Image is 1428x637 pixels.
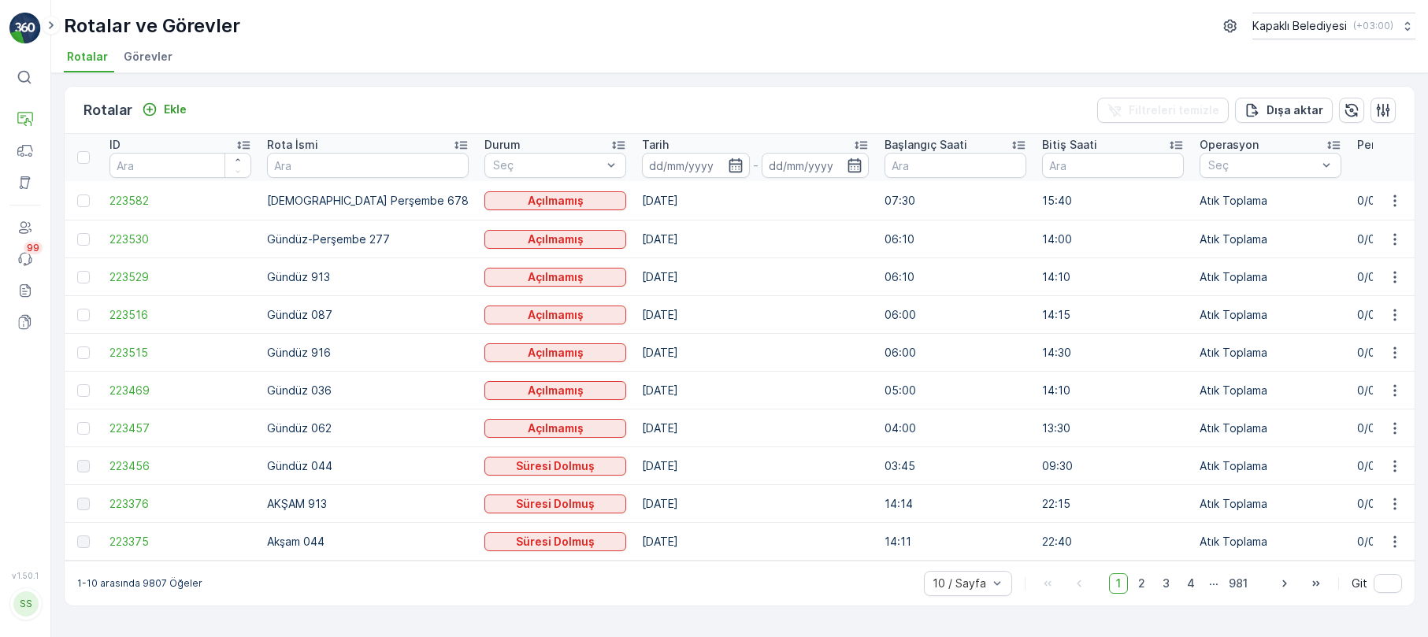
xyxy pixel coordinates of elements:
[1200,458,1341,474] p: Atık Toplama
[1200,307,1341,323] p: Atık Toplama
[885,383,1026,398] p: 05:00
[109,153,251,178] input: Ara
[77,535,90,548] div: Toggle Row Selected
[1200,496,1341,512] p: Atık Toplama
[9,243,41,275] a: 99
[9,13,41,44] img: logo
[885,345,1026,361] p: 06:00
[484,419,626,438] button: Açılmamış
[267,307,469,323] p: Gündüz 087
[885,269,1026,285] p: 06:10
[267,420,469,436] p: Gündüz 062
[109,269,251,285] a: 223529
[885,420,1026,436] p: 04:00
[267,534,469,550] p: Akşam 044
[1235,98,1333,123] button: Dışa aktar
[634,409,877,447] td: [DATE]
[885,496,1026,512] p: 14:14
[267,383,469,398] p: Gündüz 036
[109,420,251,436] a: 223457
[484,457,626,476] button: Süresi Dolmuş
[885,307,1026,323] p: 06:00
[267,269,469,285] p: Gündüz 913
[1042,496,1184,512] p: 22:15
[77,309,90,321] div: Toggle Row Selected
[484,306,626,324] button: Açılmamış
[9,583,41,624] button: SS
[885,193,1026,209] p: 07:30
[528,345,584,361] p: Açılmamış
[1222,573,1255,594] span: 981
[267,193,469,209] p: [DEMOGRAPHIC_DATA] Perşembe 678
[1042,420,1184,436] p: 13:30
[885,137,967,153] p: Başlangıç Saati
[1252,13,1415,39] button: Kapaklı Belediyesi(+03:00)
[1200,269,1341,285] p: Atık Toplama
[484,137,521,153] p: Durum
[1200,345,1341,361] p: Atık Toplama
[267,153,469,178] input: Ara
[1097,98,1229,123] button: Filtreleri temizle
[1042,193,1184,209] p: 15:40
[516,534,595,550] p: Süresi Dolmuş
[528,269,584,285] p: Açılmamış
[885,231,1026,247] p: 06:10
[1352,576,1367,591] span: Git
[484,230,626,249] button: Açılmamış
[267,345,469,361] p: Gündüz 916
[634,220,877,258] td: [DATE]
[164,102,187,117] p: Ekle
[109,496,251,512] a: 223376
[1200,420,1341,436] p: Atık Toplama
[753,156,759,175] p: -
[1209,573,1218,594] p: ...
[1180,573,1202,594] span: 4
[77,422,90,435] div: Toggle Row Selected
[1357,137,1420,153] p: Performans
[1042,153,1184,178] input: Ara
[634,258,877,296] td: [DATE]
[267,137,318,153] p: Rota İsmi
[267,496,469,512] p: AKŞAM 913
[109,458,251,474] a: 223456
[77,233,90,246] div: Toggle Row Selected
[109,383,251,398] a: 223469
[83,99,132,121] p: Rotalar
[484,191,626,210] button: Açılmamış
[1208,157,1317,173] p: Seç
[528,383,584,398] p: Açılmamış
[634,334,877,372] td: [DATE]
[27,242,39,254] p: 99
[528,193,584,209] p: Açılmamış
[1200,383,1341,398] p: Atık Toplama
[109,231,251,247] a: 223530
[267,458,469,474] p: Gündüz 044
[634,523,877,561] td: [DATE]
[762,153,870,178] input: dd/mm/yyyy
[885,458,1026,474] p: 03:45
[1129,102,1219,118] p: Filtreleri temizle
[1200,534,1341,550] p: Atık Toplama
[109,345,251,361] a: 223515
[642,137,669,153] p: Tarih
[267,231,469,247] p: Gündüz-Perşembe 277
[1042,137,1097,153] p: Bitiş Saati
[634,485,877,523] td: [DATE]
[77,271,90,283] div: Toggle Row Selected
[77,460,90,472] div: Toggle Row Selected
[528,420,584,436] p: Açılmamış
[135,100,193,119] button: Ekle
[1252,18,1347,34] p: Kapaklı Belediyesi
[9,571,41,580] span: v 1.50.1
[109,534,251,550] span: 223375
[1042,269,1184,285] p: 14:10
[634,181,877,220] td: [DATE]
[109,307,251,323] a: 223516
[885,153,1026,178] input: Ara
